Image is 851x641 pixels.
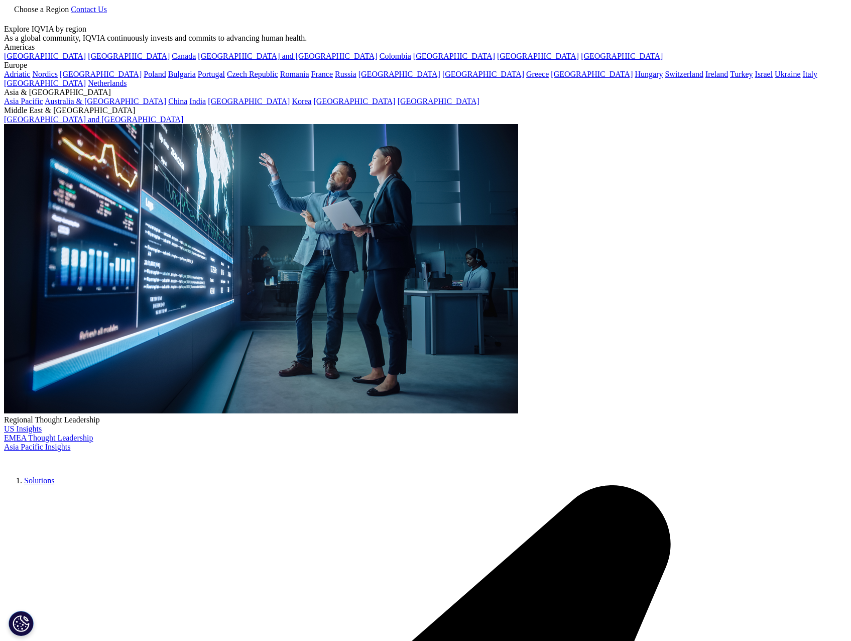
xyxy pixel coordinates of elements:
[311,70,333,78] a: France
[4,43,847,52] div: Americas
[4,61,847,70] div: Europe
[198,70,225,78] a: Portugal
[172,52,196,60] a: Canada
[4,434,93,442] a: EMEA Thought Leadership
[227,70,278,78] a: Czech Republic
[4,52,86,60] a: [GEOGRAPHIC_DATA]
[4,415,847,424] div: Regional Thought Leadership
[581,52,663,60] a: [GEOGRAPHIC_DATA]
[4,106,847,115] div: Middle East & [GEOGRAPHIC_DATA]
[88,52,170,60] a: [GEOGRAPHIC_DATA]
[4,452,84,466] img: IQVIA Healthcare Information Technology and Pharma Clinical Research Company
[144,70,166,78] a: Poland
[803,70,817,78] a: Italy
[71,5,107,14] a: Contact Us
[4,424,42,433] a: US Insights
[4,124,518,413] img: 2093_analyzing-data-using-big-screen-display-and-laptop.png
[168,70,196,78] a: Bulgaria
[335,70,356,78] a: Russia
[730,70,753,78] a: Turkey
[198,52,377,60] a: [GEOGRAPHIC_DATA] and [GEOGRAPHIC_DATA]
[45,97,166,105] a: Australia & [GEOGRAPHIC_DATA]
[398,97,479,105] a: [GEOGRAPHIC_DATA]
[32,70,58,78] a: Nordics
[208,97,290,105] a: [GEOGRAPHIC_DATA]
[292,97,311,105] a: Korea
[88,79,127,87] a: Netherlands
[497,52,579,60] a: [GEOGRAPHIC_DATA]
[24,476,54,485] a: Solutions
[4,25,847,34] div: Explore IQVIA by region
[313,97,395,105] a: [GEOGRAPHIC_DATA]
[755,70,773,78] a: Israel
[705,70,728,78] a: Ireland
[4,443,70,451] a: Asia Pacific Insights
[9,611,34,636] button: Cookies Settings
[4,70,30,78] a: Adriatic
[4,88,847,97] div: Asia & [GEOGRAPHIC_DATA]
[4,97,43,105] a: Asia Pacific
[413,52,495,60] a: [GEOGRAPHIC_DATA]
[380,52,411,60] a: Colombia
[168,97,187,105] a: China
[189,97,206,105] a: India
[775,70,801,78] a: Ukraine
[280,70,309,78] a: Romania
[526,70,549,78] a: Greece
[14,5,69,14] span: Choose a Region
[551,70,633,78] a: [GEOGRAPHIC_DATA]
[60,70,142,78] a: [GEOGRAPHIC_DATA]
[358,70,440,78] a: [GEOGRAPHIC_DATA]
[4,79,86,87] a: [GEOGRAPHIC_DATA]
[442,70,524,78] a: [GEOGRAPHIC_DATA]
[4,115,183,124] a: [GEOGRAPHIC_DATA] and [GEOGRAPHIC_DATA]
[635,70,663,78] a: Hungary
[4,34,847,43] div: As a global community, IQVIA continuously invests and commits to advancing human health.
[665,70,703,78] a: Switzerland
